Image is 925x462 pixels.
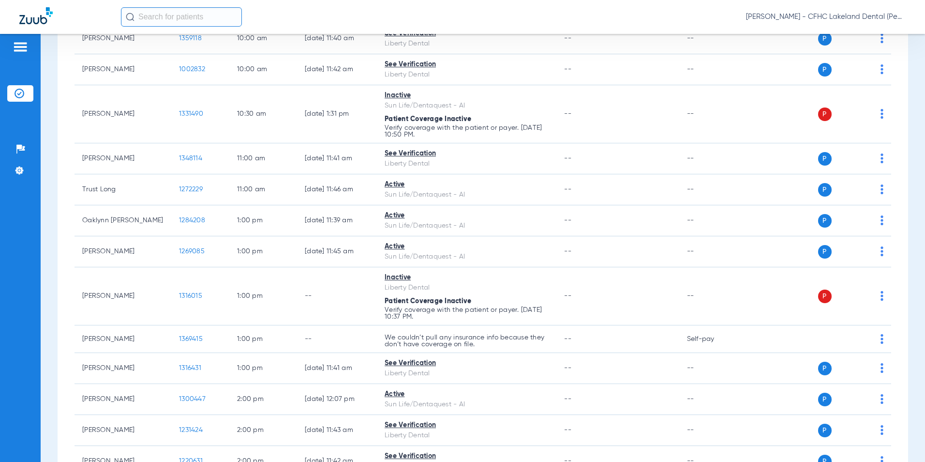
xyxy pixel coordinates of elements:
div: See Verification [385,451,549,462]
span: -- [564,396,571,402]
img: group-dot-blue.svg [880,154,883,163]
span: -- [564,217,571,224]
div: Liberty Dental [385,39,549,49]
span: -- [564,35,571,42]
td: [PERSON_NAME] [75,267,171,325]
div: Liberty Dental [385,70,549,80]
td: [DATE] 11:45 AM [297,236,377,267]
td: [DATE] 11:40 AM [297,23,377,54]
span: 1284208 [179,217,205,224]
span: -- [564,427,571,433]
td: 11:00 AM [229,174,297,205]
span: P [818,32,832,46]
div: See Verification [385,149,549,159]
img: x.svg [859,109,868,119]
img: x.svg [859,334,868,344]
span: Patient Coverage Inactive [385,298,471,305]
div: Liberty Dental [385,283,549,293]
td: [DATE] 12:07 PM [297,384,377,415]
span: P [818,63,832,77]
img: x.svg [859,394,868,404]
img: group-dot-blue.svg [880,246,883,256]
img: Search Icon [126,13,134,21]
span: 1331490 [179,110,203,117]
td: -- [297,325,377,353]
div: Active [385,180,549,190]
img: group-dot-blue.svg [880,33,883,43]
img: hamburger-icon [13,41,28,53]
span: 1231424 [179,427,203,433]
td: [PERSON_NAME] [75,415,171,446]
img: x.svg [859,185,868,194]
span: [PERSON_NAME] - CFHC Lakeland Dental (Peds) [746,12,906,22]
td: Trust Long [75,174,171,205]
div: Liberty Dental [385,431,549,441]
span: 1369415 [179,336,203,342]
td: [PERSON_NAME] [75,143,171,174]
td: [PERSON_NAME] [75,236,171,267]
td: [PERSON_NAME] [75,325,171,353]
span: P [818,214,832,228]
td: 10:00 AM [229,54,297,85]
td: 11:00 AM [229,143,297,174]
td: -- [297,267,377,325]
td: [DATE] 11:43 AM [297,415,377,446]
img: x.svg [859,363,868,373]
td: -- [679,236,745,267]
td: [PERSON_NAME] [75,85,171,143]
td: -- [679,54,745,85]
span: Patient Coverage Inactive [385,116,471,123]
span: P [818,245,832,259]
img: Zuub Logo [19,7,53,24]
span: 1272229 [179,186,203,193]
span: -- [564,66,571,73]
div: Sun Life/Dentaquest - AI [385,101,549,111]
td: [DATE] 11:41 AM [297,353,377,384]
td: 10:00 AM [229,23,297,54]
td: 1:00 PM [229,267,297,325]
img: x.svg [859,216,868,225]
div: Liberty Dental [385,369,549,379]
img: x.svg [859,33,868,43]
span: -- [564,336,571,342]
span: P [818,183,832,197]
img: group-dot-blue.svg [880,109,883,119]
td: -- [679,415,745,446]
div: Sun Life/Dentaquest - AI [385,400,549,410]
img: x.svg [859,291,868,301]
td: 1:00 PM [229,236,297,267]
td: 1:00 PM [229,205,297,236]
td: -- [679,143,745,174]
span: -- [564,365,571,371]
td: [DATE] 11:39 AM [297,205,377,236]
input: Search for patients [121,7,242,27]
span: P [818,152,832,166]
span: 1316431 [179,365,201,371]
span: 1348114 [179,155,202,162]
img: group-dot-blue.svg [880,334,883,344]
td: -- [679,384,745,415]
td: -- [679,267,745,325]
td: [DATE] 1:31 PM [297,85,377,143]
div: Inactive [385,91,549,101]
div: Active [385,242,549,252]
span: 1316015 [179,293,202,299]
td: 1:00 PM [229,325,297,353]
span: 1359118 [179,35,202,42]
div: Sun Life/Dentaquest - AI [385,252,549,262]
td: -- [679,353,745,384]
div: Active [385,389,549,400]
td: 1:00 PM [229,353,297,384]
span: -- [564,186,571,193]
td: [DATE] 11:46 AM [297,174,377,205]
td: -- [679,174,745,205]
td: -- [679,205,745,236]
iframe: Chat Widget [877,416,925,462]
img: x.svg [859,64,868,74]
span: P [818,362,832,375]
td: 2:00 PM [229,415,297,446]
td: -- [679,85,745,143]
td: [DATE] 11:42 AM [297,54,377,85]
div: Sun Life/Dentaquest - AI [385,190,549,200]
